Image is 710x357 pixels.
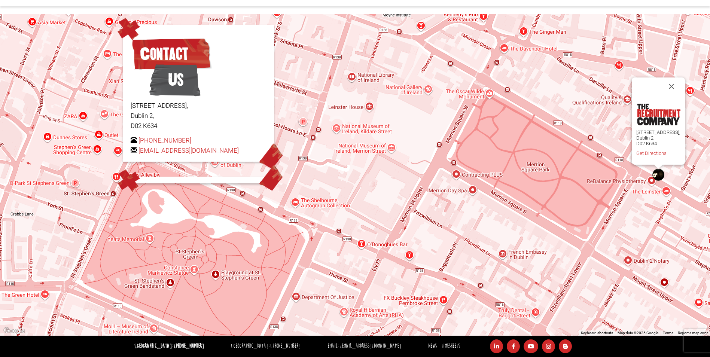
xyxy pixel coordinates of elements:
[581,330,613,336] button: Keyboard shortcuts
[138,146,239,155] a: [EMAIL_ADDRESS][DOMAIN_NAME]
[636,129,680,146] p: [STREET_ADDRESS], Dublin 2, D02 K634
[149,61,201,98] span: Us
[131,101,266,131] p: [STREET_ADDRESS], Dublin 2, D02 K634
[229,341,302,352] li: [GEOGRAPHIC_DATA]:
[637,104,680,125] img: the-recruitment-company.png
[174,342,204,350] a: [PHONE_NUMBER]
[652,169,664,181] div: The Recruitment Company
[2,326,27,336] img: Google
[618,331,658,335] span: Map data ©2025 Google
[441,342,460,350] a: Timesheets
[662,77,680,95] button: Close
[326,341,403,352] li: Email:
[134,342,204,350] strong: [GEOGRAPHIC_DATA]:
[636,150,667,156] a: Get Directions
[663,331,673,335] a: Terms (opens in new tab)
[131,35,212,73] span: Contact
[270,342,301,350] a: [PHONE_NUMBER]
[138,136,191,145] a: [PHONE_NUMBER]
[339,342,401,350] a: [EMAIL_ADDRESS][DOMAIN_NAME]
[678,331,708,335] a: Report a map error
[428,342,437,350] a: News
[2,326,27,336] a: Open this area in Google Maps (opens a new window)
